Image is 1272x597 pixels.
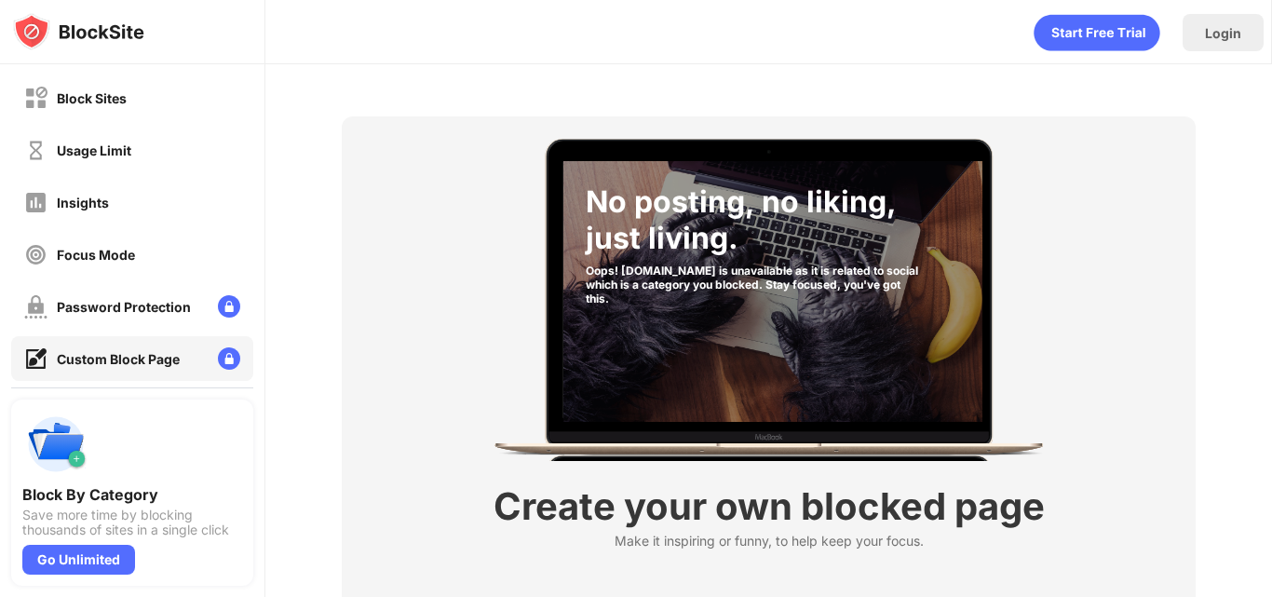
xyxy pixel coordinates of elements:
div: Oops! [DOMAIN_NAME] is unavailable as it is related to social which is a category you blocked. St... [586,264,926,305]
img: time-usage-off.svg [24,139,47,162]
div: Focus Mode [57,247,135,263]
img: push-categories.svg [22,411,89,478]
img: focus-off.svg [24,243,47,266]
div: Go Unlimited [22,545,135,575]
div: Save more time by blocking thousands of sites in a single click [22,508,242,537]
img: logo-blocksite.svg [13,13,144,50]
div: Custom Block Page [57,351,180,367]
div: Password Protection [57,299,191,315]
div: Login [1205,25,1241,41]
div: Block Sites [57,90,127,106]
img: lock-menu.svg [218,347,240,370]
div: Block By Category [22,485,242,504]
img: insights-off.svg [24,191,47,214]
div: Make it inspiring or funny, to help keep your focus. [615,533,924,555]
img: customize-block-page-on.svg [24,347,47,371]
img: category-socialNetworksAndOnlineCommunities-001.jpg [563,161,982,422]
div: Insights [57,195,109,210]
img: block-off.svg [24,87,47,110]
div: Usage Limit [57,142,131,158]
div: animation [1034,14,1160,51]
img: password-protection-off.svg [24,295,47,319]
div: No posting, no liking, just living. [586,183,926,256]
div: Create your own blocked page [494,483,1045,529]
img: lock-menu.svg [218,295,240,318]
